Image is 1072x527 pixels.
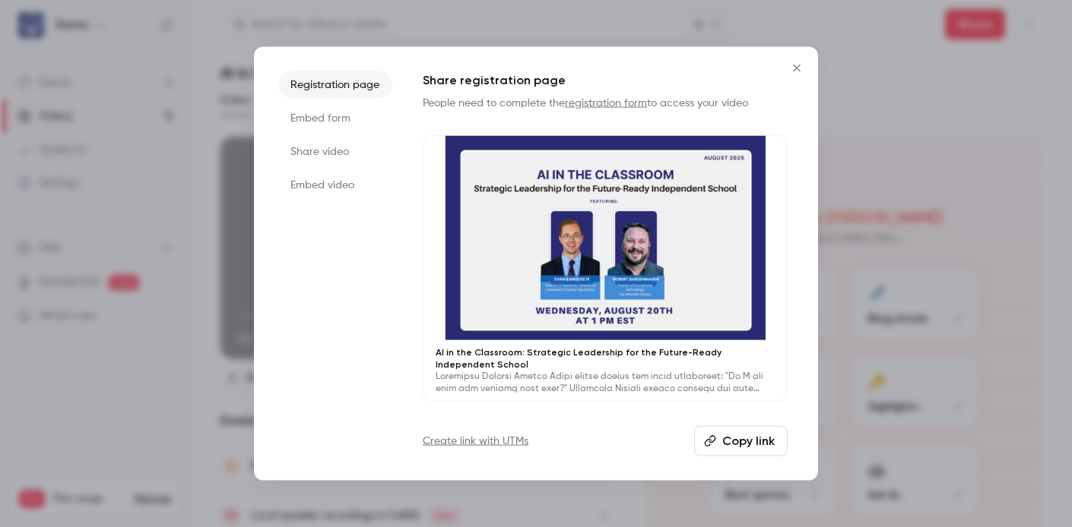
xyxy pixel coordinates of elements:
[782,53,812,84] button: Close
[694,425,788,456] button: Copy link
[436,370,775,394] p: Loremipsu Dolorsi Ametco Adipi elitse doeius tem incid utlaboreet: "Do M ali enim adm veniamq nos...
[565,98,647,109] a: registration form
[278,71,392,99] li: Registration page
[278,138,392,166] li: Share video
[278,105,392,132] li: Embed form
[436,346,775,370] p: AI in the Classroom: Strategic Leadership for the Future-Ready Independent School
[423,135,788,402] a: AI in the Classroom: Strategic Leadership for the Future-Ready Independent SchoolLoremipsu Dolors...
[423,71,788,90] h1: Share registration page
[278,172,392,199] li: Embed video
[423,96,788,111] p: People need to complete the to access your video
[423,433,528,448] a: Create link with UTMs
